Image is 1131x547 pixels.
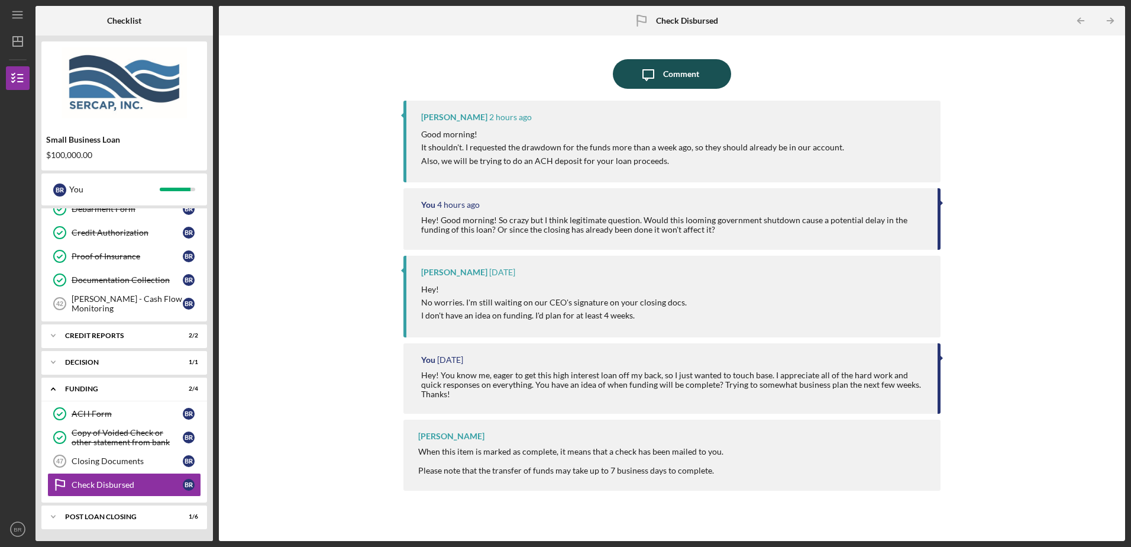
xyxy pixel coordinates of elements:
div: Check Disbursed [72,480,183,490]
p: It shouldn't. I requested the drawdown for the funds more than a week ago, so they should already... [421,141,844,154]
p: I don't have an idea on funding. I'd plan for at least 4 weeks. [421,309,687,322]
div: B R [183,203,195,215]
div: You [421,200,435,210]
div: B R [183,408,195,420]
div: credit reports [65,332,169,339]
div: B R [183,432,195,443]
div: ACH Form [72,409,183,419]
button: BR [6,517,30,541]
a: Debarment FormBR [47,197,201,221]
div: Credit Authorization [72,228,183,237]
time: 2025-09-29 14:53 [489,112,532,122]
div: B R [183,455,195,467]
div: 2 / 2 [177,332,198,339]
div: B R [183,298,195,310]
div: Documentation Collection [72,275,183,285]
div: Closing Documents [72,456,183,466]
p: No worries. I'm still waiting on our CEO's signature on your closing docs. [421,296,687,309]
p: Hey! [421,283,687,296]
time: 2025-09-22 15:22 [437,355,463,365]
div: Hey! You know me, eager to get this high interest loan off my back, so I just wanted to touch bas... [421,371,925,399]
div: 2 / 4 [177,385,198,392]
time: 2025-09-29 12:34 [437,200,480,210]
img: Product logo [41,47,207,118]
div: Proof of Insurance [72,252,183,261]
div: $100,000.00 [46,150,202,160]
div: [PERSON_NAME] [421,268,487,277]
div: 1 / 6 [177,513,198,520]
tspan: 47 [56,458,63,465]
div: POST LOAN CLOSING [65,513,169,520]
div: [PERSON_NAME] [418,432,484,441]
a: ACH FormBR [47,402,201,426]
div: You [421,355,435,365]
div: Debarment Form [72,204,183,214]
div: [PERSON_NAME] [421,112,487,122]
button: Comment [613,59,731,89]
b: Checklist [107,16,141,25]
div: Small Business Loan [46,135,202,144]
div: Comment [663,59,699,89]
p: Good morning! [421,128,844,141]
a: Documentation CollectionBR [47,268,201,292]
tspan: 42 [56,300,63,307]
div: 1 / 1 [177,359,198,366]
text: BR [14,526,21,533]
div: [PERSON_NAME] - Cash Flow Monitoring [72,294,183,313]
div: You [69,179,160,200]
a: Credit AuthorizationBR [47,221,201,244]
div: Hey! Good morning! So crazy but I think legitimate question. Would this looming government shutdo... [421,215,925,234]
div: B R [183,479,195,491]
a: 42[PERSON_NAME] - Cash Flow MonitoringBR [47,292,201,316]
div: Decision [65,359,169,366]
div: Copy of Voided Check or other statement from bank [72,428,183,447]
b: Check Disbursed [656,16,718,25]
div: B R [53,184,66,197]
div: Funding [65,385,169,392]
div: B R [183,274,195,286]
div: B R [183,250,195,262]
a: 47Closing DocumentsBR [47,449,201,473]
time: 2025-09-22 18:06 [489,268,515,277]
a: Check DisbursedBR [47,473,201,497]
p: Also, we will be trying to do an ACH deposit for your loan proceeds. [421,155,844,168]
a: Copy of Voided Check or other statement from bankBR [47,426,201,449]
div: B R [183,227,195,239]
a: Proof of InsuranceBR [47,244,201,268]
div: When this item is marked as complete, it means that a check has been mailed to you. Please note t... [418,447,723,475]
